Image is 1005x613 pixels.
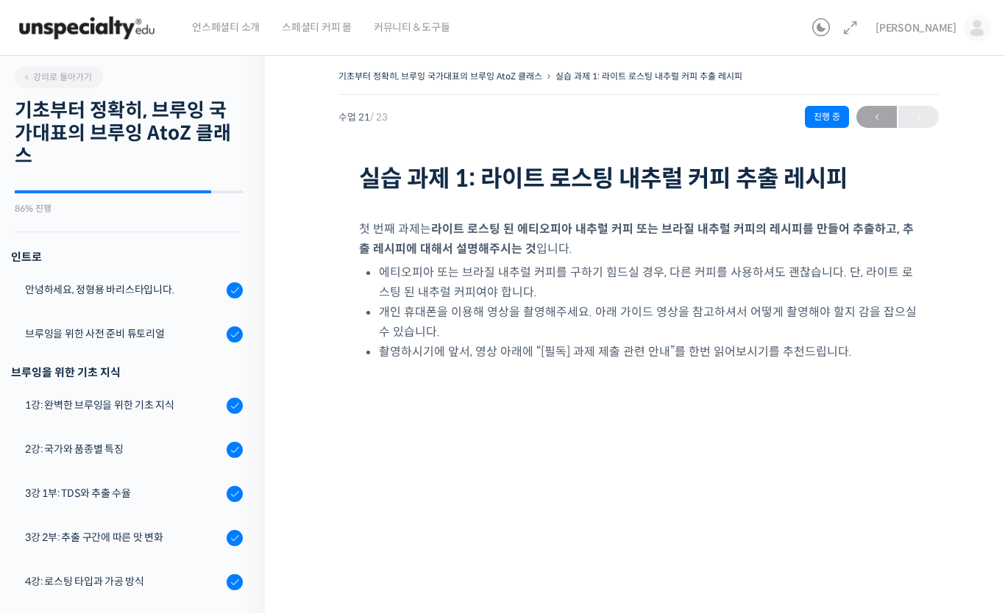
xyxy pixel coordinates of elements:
[379,302,918,342] li: 개인 휴대폰을 이용해 영상을 촬영해주세요. 아래 가이드 영상을 참고하셔서 어떻게 촬영해야 할지 감을 잡으실 수 있습니다.
[856,106,897,128] a: ←이전
[856,107,897,127] span: ←
[359,219,918,259] p: 첫 번째 과제는 입니다.
[379,342,918,362] li: 촬영하시기에 앞서, 영상 아래에 “[필독] 과제 제출 관련 안내”를 한번 읽어보시기를 추천드립니다.
[25,397,222,413] div: 1강: 완벽한 브루잉을 위한 기초 지식
[25,326,222,342] div: 브루잉을 위한 사전 준비 튜토리얼
[22,71,92,82] span: 강의로 돌아가기
[359,165,918,193] h1: 실습 과제 1: 라이트 로스팅 내추럴 커피 추출 레시피
[379,262,918,302] li: 에티오피아 또는 브라질 내추럴 커피를 구하기 힘드실 경우, 다른 커피를 사용하셔도 괜찮습니다. 단, 라이트 로스팅 된 내추럴 커피여야 합니다.
[25,441,222,457] div: 2강: 국가와 품종별 특징
[338,112,388,122] span: 수업 21
[876,21,956,35] span: [PERSON_NAME]
[11,247,243,267] h3: 인트로
[555,71,742,82] a: 실습 과제 1: 라이트 로스팅 내추럴 커피 추출 레시피
[25,529,222,545] div: 3강 2부: 추출 구간에 따른 맛 변화
[338,71,542,82] a: 기초부터 정확히, 브루잉 국가대표의 브루잉 AtoZ 클래스
[370,111,388,123] span: / 23
[805,106,849,128] div: 진행 중
[15,66,103,88] a: 강의로 돌아가기
[15,204,243,213] div: 86% 진행
[25,485,222,501] div: 3강 1부: TDS와 추출 수율
[15,99,243,168] h2: 기초부터 정확히, 브루잉 국가대표의 브루잉 AtoZ 클래스
[11,362,243,382] div: 브루잉을 위한 기초 지식
[25,573,222,589] div: 4강: 로스팅 타입과 가공 방식
[359,221,914,257] strong: 라이트 로스팅 된 에티오피아 내추럴 커피 또는 브라질 내추럴 커피의 레시피를 만들어 추출하고, 추출 레시피에 대해서 설명해주시는 것
[25,282,222,298] div: 안녕하세요, 정형용 바리스타입니다.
